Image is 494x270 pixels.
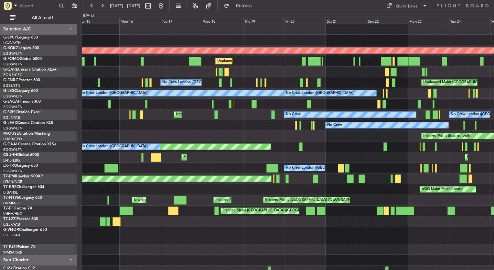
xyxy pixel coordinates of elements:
a: EGLF/FAB [3,115,20,120]
div: [DATE] [83,13,94,18]
a: G-JAGAPhenom 300 [3,100,41,104]
div: Planned Maint [GEOGRAPHIC_DATA] ([GEOGRAPHIC_DATA]) [183,152,285,162]
div: Mon 16 [119,18,160,24]
div: No Crew [286,110,301,119]
a: EGGW/LTN [3,94,23,99]
div: No Crew London ([GEOGRAPHIC_DATA]) [286,88,354,98]
span: LX-TRO [3,164,17,168]
span: T7-LZZI [3,217,16,221]
span: G-JAGA [3,100,18,104]
div: No Crew London ([GEOGRAPHIC_DATA]) [286,163,354,173]
div: Fri 20 [284,18,325,24]
a: LX-TROLegacy 650 [3,164,38,168]
a: EGGW/LTN [3,62,23,67]
a: EGGW/LTN [3,51,23,56]
a: G-GAALCessna Citation XLS+ [3,142,57,146]
a: M-OUSECitation Mustang [3,132,50,136]
span: G-LEGC [3,89,17,93]
div: Sun 15 [78,18,119,24]
a: VHHH/HKG [3,211,22,216]
div: AOG Maint Milan (Linate) [422,185,463,194]
a: G-ENRGPraetor 600 [3,78,40,82]
span: T7-PJ29 [3,245,18,249]
a: CS-JHHGlobal 6000 [3,153,39,157]
a: G-GARECessna Citation XLS+ [3,68,57,72]
span: Refresh [231,4,258,8]
a: T7-PJ29Falcon 7X [3,245,36,249]
span: T7-FFI [3,207,15,210]
div: Tue 17 [161,18,202,24]
div: No Crew London ([GEOGRAPHIC_DATA]) [80,142,148,152]
div: Unplanned Maint [GEOGRAPHIC_DATA] ([GEOGRAPHIC_DATA]) [217,56,324,66]
span: CS-JHH [3,153,17,157]
div: Thu 19 [243,18,284,24]
div: Quick Links [396,3,418,10]
a: G-LEAXCessna Citation XLS [3,121,53,125]
div: Planned Maint [GEOGRAPHIC_DATA] ([GEOGRAPHIC_DATA]) [215,195,317,205]
a: EGGW/LTN [3,105,23,109]
div: Unplanned Maint [GEOGRAPHIC_DATA] ([GEOGRAPHIC_DATA]) [176,110,282,119]
div: Sun 22 [367,18,408,24]
button: All Aircraft [7,13,70,23]
span: G-ENRG [3,78,18,82]
div: No Crew London ([GEOGRAPHIC_DATA]) [80,88,148,98]
div: Planned Maint [GEOGRAPHIC_DATA] ([GEOGRAPHIC_DATA]) [265,195,367,205]
div: Planned Maint Bournemouth [423,131,470,141]
span: G-KGKG [3,46,18,50]
a: T7-FFIFalcon 7X [3,207,32,210]
a: G-LEGCLegacy 600 [3,89,38,93]
a: EGLF/FAB [3,233,20,238]
span: T7-BRE [3,185,16,189]
span: G-SIRS [3,110,16,114]
button: Quick Links [383,1,431,11]
a: T7-N1960Legacy 650 [3,196,42,200]
span: G-FOMO [3,57,20,61]
a: T7-BREChallenger 604 [3,185,44,189]
span: G-SPCY [3,36,17,39]
a: G-KGKGLegacy 600 [3,46,39,50]
a: EGNR/CEG [3,73,23,77]
a: T7-EMIHawker 900XP [3,174,43,178]
a: DNMM/LOS [3,201,23,206]
a: LGAV/ATH [3,40,21,45]
a: WMSA/SZB [3,250,22,255]
div: Sat 21 [326,18,367,24]
span: G-VNOR [3,228,19,232]
button: Refresh [221,1,260,11]
span: T7-N1960 [3,196,21,200]
a: EGGW/LTN [3,126,23,131]
input: Airport [20,1,57,11]
a: G-SIRSCitation Excel [3,110,40,114]
a: EGLF/FAB [3,222,20,227]
div: No Crew [327,120,342,130]
a: G-SPCYLegacy 650 [3,36,38,39]
span: M-OUSE [3,132,19,136]
span: G-GARE [3,68,18,72]
div: Unplanned Maint Lagos ([GEOGRAPHIC_DATA][PERSON_NAME]) [134,195,242,205]
span: G-GAAL [3,142,18,146]
div: No Crew London ([GEOGRAPHIC_DATA]) [162,78,231,87]
a: LFMN/NCE [3,179,22,184]
span: All Aircraft [17,16,68,20]
div: Mon 23 [408,18,449,24]
span: G-LEAX [3,121,17,125]
div: Wed 18 [202,18,243,24]
a: LFPB/LBG [3,158,20,163]
a: LFMD/CEQ [3,137,22,141]
a: EGSS/STN [3,83,20,88]
span: T7-EMI [3,174,16,178]
div: Tue 24 [449,18,490,24]
div: Planned Maint [GEOGRAPHIC_DATA] ([GEOGRAPHIC_DATA]) [222,206,324,216]
a: G-FOMOGlobal 6000 [3,57,42,61]
a: LTBA/ISL [3,190,18,195]
span: [DATE] - [DATE] [110,3,140,9]
a: EGGW/LTN [3,147,23,152]
a: EGGW/LTN [3,169,23,174]
a: T7-LZZIPraetor 600 [3,217,38,221]
a: G-VNORChallenger 650 [3,228,47,232]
